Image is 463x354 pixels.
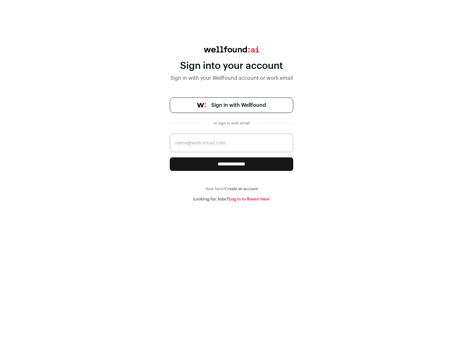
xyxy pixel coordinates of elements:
[211,121,252,126] div: or sign in with email
[229,197,270,201] a: Log in to Raven here
[170,98,293,113] a: Sign in with Wellfound
[170,60,293,72] div: Sign into your account
[225,187,258,191] a: Create an account
[204,46,259,52] img: wellfound:ai
[170,74,293,82] div: Sign in with your Wellfound account or work email
[211,101,266,109] span: Sign in with Wellfound
[197,103,206,107] img: wellfound-symbol-flush-black-fb3c872781a75f747ccb3a119075da62bfe97bd399995f84a933054e44a575c4.png
[170,186,293,191] div: New here?
[170,134,293,152] input: name@work-email.com
[170,197,293,202] div: Looking for Jobs?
